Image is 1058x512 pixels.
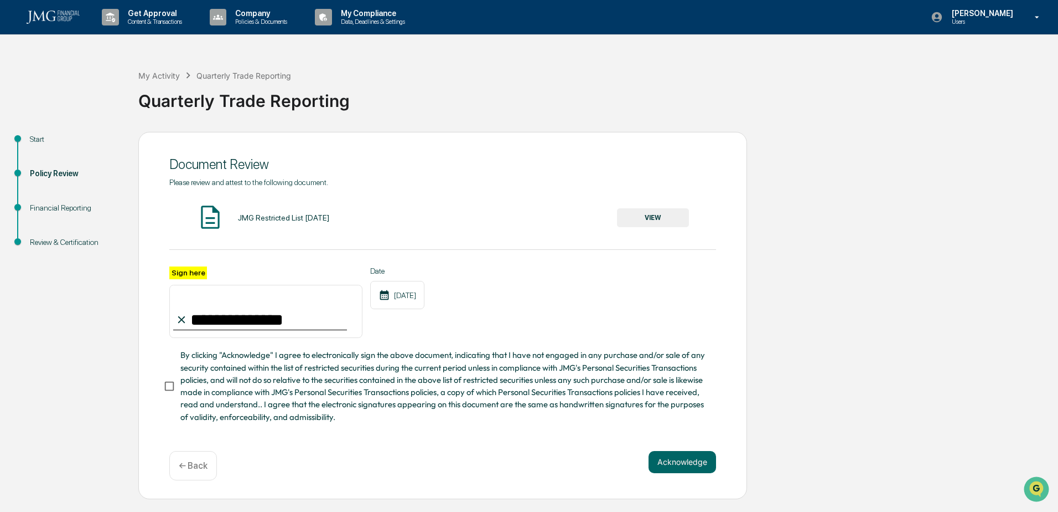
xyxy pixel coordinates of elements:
[110,188,134,196] span: Pylon
[169,178,328,187] span: Please review and attest to the following document.
[22,161,70,172] span: Data Lookup
[78,187,134,196] a: Powered byPylon
[196,203,224,231] img: Document Icon
[7,156,74,176] a: 🔎Data Lookup
[91,140,137,151] span: Attestations
[617,208,689,227] button: VIEW
[119,18,188,25] p: Content & Transactions
[169,267,207,279] label: Sign here
[7,135,76,155] a: 🖐️Preclearance
[80,141,89,150] div: 🗄️
[11,162,20,171] div: 🔎
[22,140,71,151] span: Preclearance
[943,9,1019,18] p: [PERSON_NAME]
[188,88,201,101] button: Start new chat
[11,85,31,105] img: 1746055101610-c473b297-6a78-478c-a979-82029cc54cd1
[649,451,716,473] button: Acknowledge
[943,18,1019,25] p: Users
[226,18,293,25] p: Policies & Documents
[38,96,140,105] div: We're available if you need us!
[30,168,121,180] div: Policy Review
[1023,475,1052,505] iframe: Open customer support
[332,18,411,25] p: Data, Deadlines & Settings
[30,134,121,145] div: Start
[11,23,201,41] p: How can we help?
[27,11,80,24] img: logo
[30,202,121,214] div: Financial Reporting
[179,460,208,471] p: ← Back
[38,85,181,96] div: Start new chat
[370,281,424,309] div: [DATE]
[138,71,180,80] div: My Activity
[226,9,293,18] p: Company
[196,71,291,80] div: Quarterly Trade Reporting
[138,82,1052,111] div: Quarterly Trade Reporting
[238,213,329,222] div: JMG Restricted List [DATE]
[180,349,707,423] span: By clicking "Acknowledge" I agree to electronically sign the above document, indicating that I ha...
[30,237,121,248] div: Review & Certification
[76,135,142,155] a: 🗄️Attestations
[370,267,424,275] label: Date
[119,9,188,18] p: Get Approval
[11,141,20,150] div: 🖐️
[169,156,716,172] div: Document Review
[332,9,411,18] p: My Compliance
